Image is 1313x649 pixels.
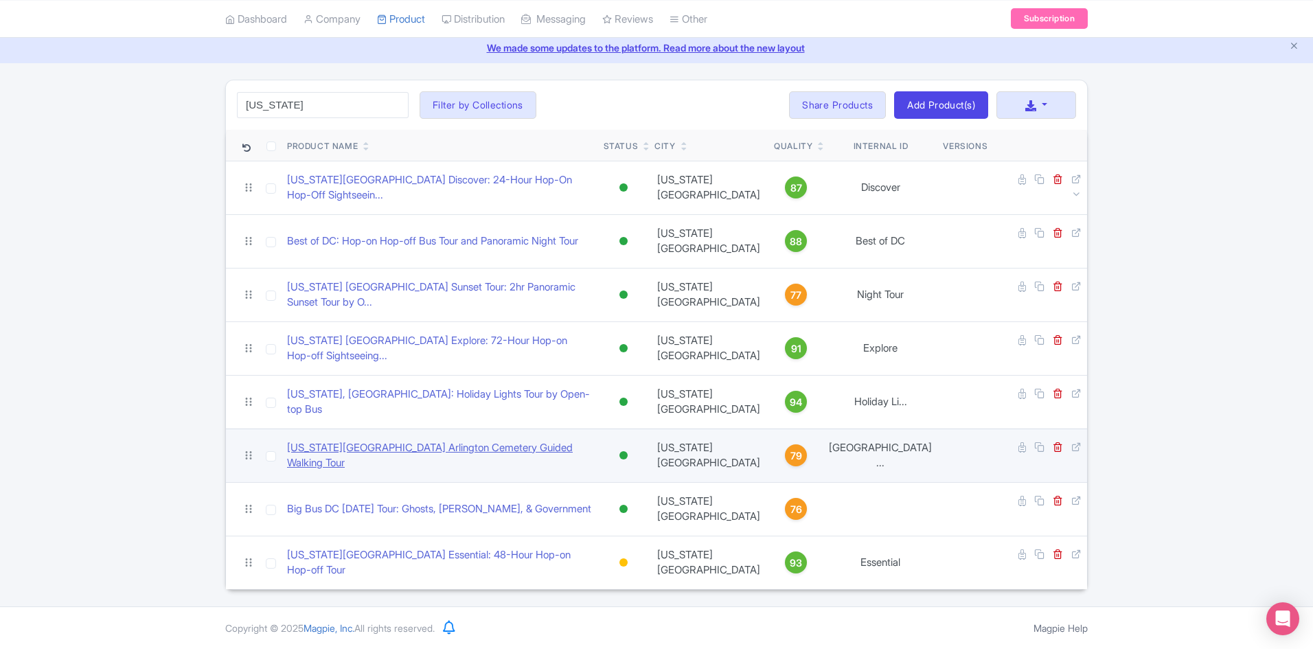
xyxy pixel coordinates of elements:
a: 87 [774,177,818,198]
span: 79 [790,448,802,464]
a: 94 [774,391,818,413]
a: 93 [774,551,818,573]
td: Explore [823,321,937,375]
a: Big Bus DC [DATE] Tour: Ghosts, [PERSON_NAME], & Government [287,501,591,517]
a: [US_STATE][GEOGRAPHIC_DATA] Discover: 24-Hour Hop-On Hop-Off Sightseein... [287,172,593,203]
span: 88 [790,234,802,249]
div: Status [604,140,639,152]
a: [US_STATE], [GEOGRAPHIC_DATA]: Holiday Lights Tour by Open-top Bus [287,387,593,418]
button: Filter by Collections [420,91,536,119]
td: [US_STATE][GEOGRAPHIC_DATA] [649,375,768,429]
a: Subscription [1011,8,1088,29]
td: Night Tour [823,268,937,321]
td: [US_STATE][GEOGRAPHIC_DATA] [649,482,768,536]
div: Active [617,499,630,519]
div: Active [617,392,630,412]
div: Quality [774,140,812,152]
a: 79 [774,444,818,466]
a: Add Product(s) [894,91,988,119]
th: Internal ID [823,130,937,161]
span: Magpie, Inc. [304,622,354,634]
a: Best of DC: Hop-on Hop-off Bus Tour and Panoramic Night Tour [287,234,578,249]
td: [US_STATE][GEOGRAPHIC_DATA] [649,214,768,268]
a: 76 [774,498,818,520]
div: Active [617,339,630,358]
span: 87 [790,181,802,196]
td: [US_STATE][GEOGRAPHIC_DATA] [649,161,768,214]
button: Close announcement [1289,39,1299,55]
td: Best of DC [823,214,937,268]
td: Holiday Li... [823,375,937,429]
div: Active [617,446,630,466]
td: [US_STATE][GEOGRAPHIC_DATA] [649,268,768,321]
a: We made some updates to the platform. Read more about the new layout [8,41,1305,55]
a: [US_STATE] [GEOGRAPHIC_DATA] Explore: 72-Hour Hop-on Hop-off Sightseeing... [287,333,593,364]
div: City [654,140,675,152]
div: Active [617,178,630,198]
a: 77 [774,284,818,306]
span: 93 [790,556,802,571]
input: Search product name, city, or interal id [237,92,409,118]
div: Building [617,553,630,573]
a: Share Products [789,91,886,119]
a: Magpie Help [1034,622,1088,634]
span: 91 [791,341,801,356]
span: 94 [790,395,802,410]
a: [US_STATE] [GEOGRAPHIC_DATA] Sunset Tour: 2hr Panoramic Sunset Tour by O... [287,280,593,310]
span: 77 [790,288,801,303]
a: [US_STATE][GEOGRAPHIC_DATA] Essential: 48-Hour Hop-on Hop-off Tour [287,547,593,578]
th: Versions [937,130,993,161]
div: Open Intercom Messenger [1266,602,1299,635]
div: Active [617,231,630,251]
div: Copyright © 2025 All rights reserved. [217,621,443,635]
a: 91 [774,337,818,359]
a: [US_STATE][GEOGRAPHIC_DATA] Arlington Cemetery Guided Walking Tour [287,440,593,471]
a: 88 [774,230,818,252]
td: [US_STATE][GEOGRAPHIC_DATA] [649,536,768,589]
td: Essential [823,536,937,589]
span: 76 [790,502,802,517]
td: Discover [823,161,937,214]
td: [US_STATE][GEOGRAPHIC_DATA] [649,429,768,482]
div: Active [617,285,630,305]
div: Product Name [287,140,358,152]
td: [US_STATE][GEOGRAPHIC_DATA] [649,321,768,375]
td: [GEOGRAPHIC_DATA] ... [823,429,937,482]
